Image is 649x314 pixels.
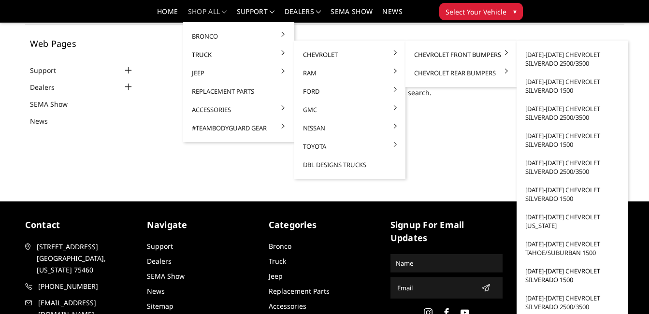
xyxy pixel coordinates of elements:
[30,39,134,48] h5: Web Pages
[520,100,624,127] a: [DATE]-[DATE] Chevrolet Silverado 2500/3500
[520,181,624,208] a: [DATE]-[DATE] Chevrolet Silverado 1500
[30,65,68,75] a: Support
[331,8,373,22] a: SEMA Show
[439,3,523,20] button: Select Your Vehicle
[382,8,402,22] a: News
[37,241,135,276] span: [STREET_ADDRESS] [GEOGRAPHIC_DATA], [US_STATE] 75460
[520,45,624,72] a: [DATE]-[DATE] Chevrolet Silverado 2500/3500
[298,156,402,174] a: DBL Designs Trucks
[409,45,513,64] a: Chevrolet Front Bumpers
[298,100,402,119] a: GMC
[269,257,286,266] a: Truck
[30,116,60,126] a: News
[269,301,306,311] a: Accessories
[520,72,624,100] a: [DATE]-[DATE] Chevrolet Silverado 1500
[25,281,137,292] a: [PHONE_NUMBER]
[409,64,513,82] a: Chevrolet Rear Bumpers
[144,87,607,98] span: No products found for this search.
[298,45,402,64] a: Chevrolet
[269,242,291,251] a: Bronco
[298,137,402,156] a: Toyota
[520,127,624,154] a: [DATE]-[DATE] Chevrolet Silverado 1500
[147,257,172,266] a: Dealers
[25,218,137,231] h5: contact
[513,6,517,16] span: ▾
[298,119,402,137] a: Nissan
[157,8,178,22] a: Home
[147,286,165,296] a: News
[520,235,624,262] a: [DATE]-[DATE] Chevrolet Tahoe/Suburban 1500
[147,242,173,251] a: Support
[187,82,290,100] a: Replacement Parts
[269,271,283,281] a: Jeep
[147,271,185,281] a: SEMA Show
[285,8,321,22] a: Dealers
[30,82,67,92] a: Dealers
[446,7,506,17] span: Select Your Vehicle
[520,262,624,289] a: [DATE]-[DATE] Chevrolet Silverado 1500
[187,27,290,45] a: Bronco
[187,64,290,82] a: Jeep
[38,281,137,292] span: [PHONE_NUMBER]
[520,154,624,181] a: [DATE]-[DATE] Chevrolet Silverado 2500/3500
[390,218,503,244] h5: signup for email updates
[187,100,290,119] a: Accessories
[269,286,330,296] a: Replacement Parts
[237,8,275,22] a: Support
[187,119,290,137] a: #TeamBodyguard Gear
[520,208,624,235] a: [DATE]-[DATE] Chevrolet [US_STATE]
[393,280,477,296] input: Email
[188,8,227,22] a: shop all
[147,218,259,231] h5: Navigate
[298,82,402,100] a: Ford
[30,99,80,109] a: SEMA Show
[601,268,649,314] iframe: Chat Widget
[147,301,173,311] a: Sitemap
[298,64,402,82] a: Ram
[269,218,381,231] h5: Categories
[187,45,290,64] a: Truck
[392,256,501,271] input: Name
